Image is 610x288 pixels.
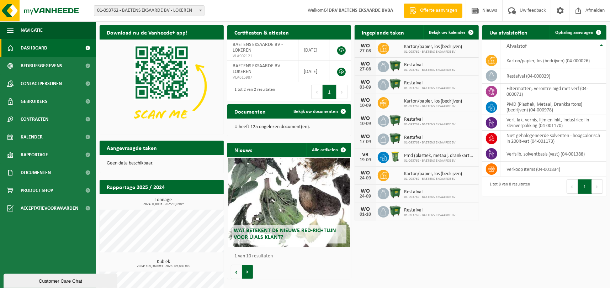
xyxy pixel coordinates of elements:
[358,206,372,212] div: WO
[389,151,401,163] img: WB-0240-HPE-GN-50
[404,135,456,141] span: Restafval
[355,25,411,39] h2: Ingeplande taken
[228,158,350,247] a: Wat betekent de nieuwe RED-richtlijn voor u als klant?
[293,109,338,114] span: Bekijk uw documenten
[550,25,606,40] a: Ophaling aanvragen
[389,187,401,199] img: WB-1100-HPE-GN-01
[358,98,372,103] div: WO
[389,205,401,217] img: WB-1100-HPE-GN-01
[404,153,475,159] span: Pmd (plastiek, metaal, drankkartons) (bedrijven)
[103,265,224,268] span: 2024: 109,360 m3 - 2025: 69,880 m3
[358,85,372,90] div: 03-09
[358,43,372,49] div: WO
[233,63,283,74] span: BAETENS EKSAARDE BV - LOKEREN
[567,179,578,194] button: Previous
[298,40,330,61] td: [DATE]
[555,30,593,35] span: Ophaling aanvragen
[100,40,224,133] img: Download de VHEPlus App
[358,49,372,54] div: 27-08
[358,134,372,140] div: WO
[21,128,43,146] span: Kalender
[501,162,606,177] td: verkoop items (04-001834)
[404,213,456,218] span: 01-093762 - BAETENS EKSAARDE BV
[404,44,462,50] span: Karton/papier, los (bedrijven)
[103,260,224,268] h3: Kubiek
[404,195,456,199] span: 01-093762 - BAETENS EKSAARDE BV
[404,208,456,213] span: Restafval
[107,161,217,166] p: Geen data beschikbaar.
[21,182,53,199] span: Product Shop
[242,265,253,279] button: Volgende
[404,117,456,122] span: Restafval
[404,99,462,104] span: Karton/papier, los (bedrijven)
[389,114,401,126] img: WB-1100-HPE-GN-01
[234,228,336,240] span: Wat betekent de nieuwe RED-richtlijn voor u als klant?
[358,194,372,199] div: 24-09
[21,164,51,182] span: Documenten
[418,7,459,14] span: Offerte aanvragen
[404,141,456,145] span: 01-093762 - BAETENS EKSAARDE BV
[358,176,372,181] div: 24-09
[501,84,606,99] td: filtermatten, verontreinigd met verf (04-000071)
[233,75,293,80] span: VLA615987
[404,171,462,177] span: Karton/papier, los (bedrijven)
[501,99,606,115] td: PMD (Plastiek, Metaal, Drankkartons) (bedrijven) (04-000978)
[227,143,259,157] h2: Nieuws
[389,60,401,72] img: WB-1100-HPE-GN-01
[358,140,372,145] div: 17-09
[404,62,456,68] span: Restafval
[482,25,535,39] h2: Uw afvalstoffen
[358,67,372,72] div: 27-08
[336,85,348,99] button: Next
[358,121,372,126] div: 10-09
[21,110,48,128] span: Contracten
[171,194,223,208] a: Bekijk rapportage
[404,80,456,86] span: Restafval
[103,198,224,206] h3: Tonnage
[21,199,78,217] span: Acceptatievoorwaarden
[578,179,592,194] button: 1
[358,116,372,121] div: WO
[429,30,466,35] span: Bekijk uw kalender
[501,131,606,146] td: niet gehalogeneerde solventen - hoogcalorisch in 200lt-vat (04-001173)
[323,85,336,99] button: 1
[501,53,606,68] td: karton/papier, los (bedrijven) (04-000026)
[298,61,330,82] td: [DATE]
[233,42,283,53] span: BAETENS EKSAARDE BV - LOKEREN
[21,21,43,39] span: Navigatie
[358,79,372,85] div: WO
[358,212,372,217] div: 01-10
[100,141,164,155] h2: Aangevraagde taken
[404,50,462,54] span: 01-093762 - BAETENS EKSAARDE BV
[94,5,205,16] span: 01-093762 - BAETENS EKSAARDE BV - LOKEREN
[21,57,62,75] span: Bedrijfsgegevens
[423,25,478,40] a: Bekijk uw kalender
[324,8,393,13] strong: C4DRV BAETENS EKSAARDE BVBA
[486,179,530,194] div: 1 tot 8 van 8 resultaten
[501,115,606,131] td: verf, lak, vernis, lijm en inkt, industrieel in kleinverpakking (04-001170)
[100,25,195,39] h2: Download nu de Vanheede+ app!
[358,152,372,158] div: VR
[404,86,456,90] span: 01-093762 - BAETENS EKSAARDE BV
[288,104,350,119] a: Bekijk uw documenten
[358,61,372,67] div: WO
[389,78,401,90] img: WB-1100-HPE-GN-01
[501,146,606,162] td: verfslib, solventbasis (vast) (04-001388)
[306,143,350,157] a: Alle artikelen
[592,179,603,194] button: Next
[506,43,527,49] span: Afvalstof
[94,6,204,16] span: 01-093762 - BAETENS EKSAARDE BV - LOKEREN
[311,85,323,99] button: Previous
[389,132,401,145] img: WB-1100-HPE-GN-01
[404,68,456,72] span: 01-093762 - BAETENS EKSAARDE BV
[231,84,275,100] div: 1 tot 2 van 2 resultaten
[234,254,348,259] p: 1 van 10 resultaten
[227,104,273,118] h2: Documenten
[404,122,456,127] span: 01-093762 - BAETENS EKSAARDE BV
[404,104,462,109] span: 01-093762 - BAETENS EKSAARDE BV
[501,68,606,84] td: restafval (04-000029)
[21,146,48,164] span: Rapportage
[404,177,462,181] span: 01-093762 - BAETENS EKSAARDE BV
[358,170,372,176] div: WO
